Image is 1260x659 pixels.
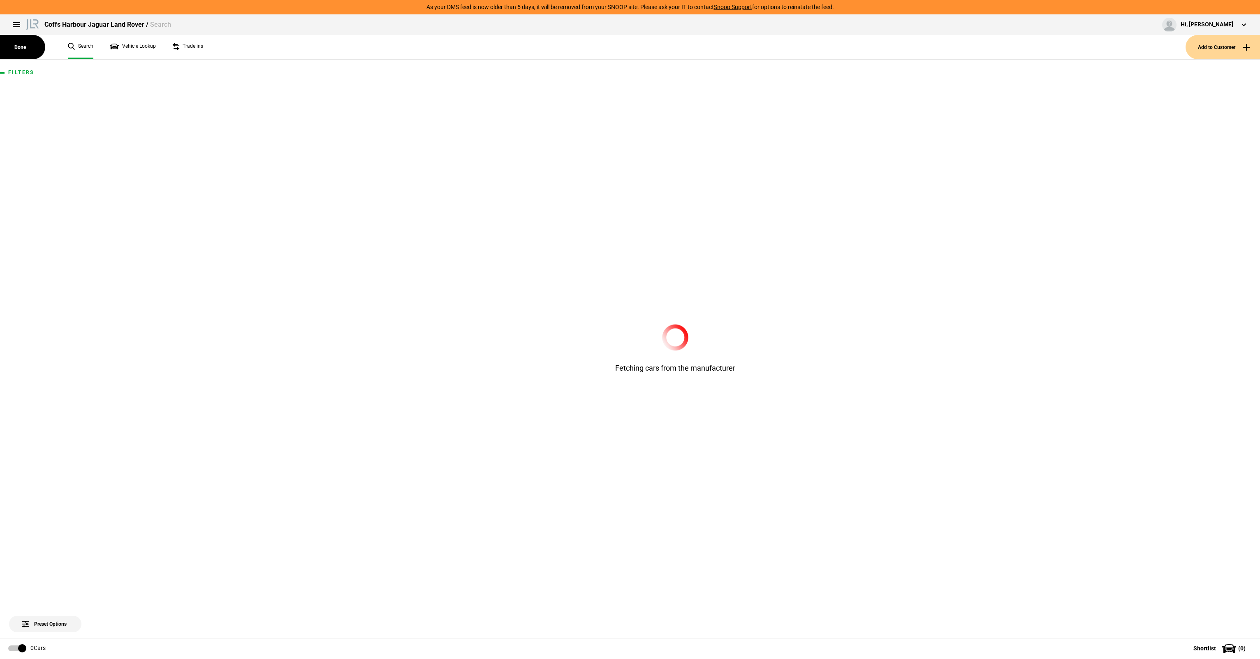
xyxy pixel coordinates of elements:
[25,18,40,30] img: landrover.png
[110,35,156,59] a: Vehicle Lookup
[1238,645,1246,651] span: ( 0 )
[30,644,46,652] div: 0 Cars
[8,70,82,75] h1: Filters
[68,35,93,59] a: Search
[1193,645,1216,651] span: Shortlist
[714,4,752,10] a: Snoop Support
[1181,21,1233,29] div: Hi, [PERSON_NAME]
[172,35,203,59] a: Trade ins
[24,611,67,627] span: Preset Options
[1186,35,1260,59] button: Add to Customer
[1181,638,1260,659] button: Shortlist(0)
[44,20,171,29] div: Coffs Harbour Jaguar Land Rover /
[150,21,171,28] span: Search
[572,324,778,373] div: Fetching cars from the manufacturer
